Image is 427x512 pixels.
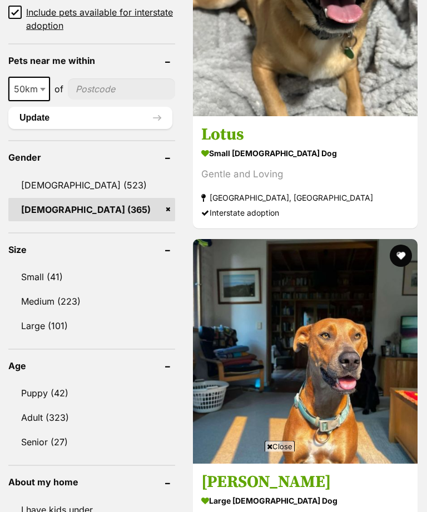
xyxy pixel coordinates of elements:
div: Gentle and Loving [201,167,409,182]
a: Medium (223) [8,290,175,314]
iframe: Advertisement [11,456,416,506]
span: Include pets available for interstate adoption [26,6,175,33]
a: Include pets available for interstate adoption [8,6,175,33]
a: Small (41) [8,266,175,289]
a: Lotus small [DEMOGRAPHIC_DATA] Dog Gentle and Loving [GEOGRAPHIC_DATA], [GEOGRAPHIC_DATA] Interst... [193,116,418,229]
input: postcode [68,79,175,100]
span: Close [265,441,295,452]
a: Adult (323) [8,406,175,430]
header: Gender [8,153,175,163]
h3: Lotus [201,125,409,146]
header: About my home [8,478,175,488]
div: Interstate adoption [201,206,409,221]
a: [DEMOGRAPHIC_DATA] (523) [8,174,175,197]
header: Age [8,361,175,371]
a: [DEMOGRAPHIC_DATA] (365) [8,198,175,222]
strong: [GEOGRAPHIC_DATA], [GEOGRAPHIC_DATA] [201,191,409,206]
a: Senior (27) [8,431,175,454]
span: of [54,83,63,96]
span: 50km [9,82,49,97]
button: favourite [390,245,412,267]
img: Luna - Mixed breed Dog [193,240,418,464]
strong: small [DEMOGRAPHIC_DATA] Dog [201,146,409,162]
header: Pets near me within [8,56,175,66]
button: Update [8,107,172,130]
span: 50km [8,77,50,102]
a: Puppy (42) [8,382,175,405]
header: Size [8,245,175,255]
a: Large (101) [8,315,175,338]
